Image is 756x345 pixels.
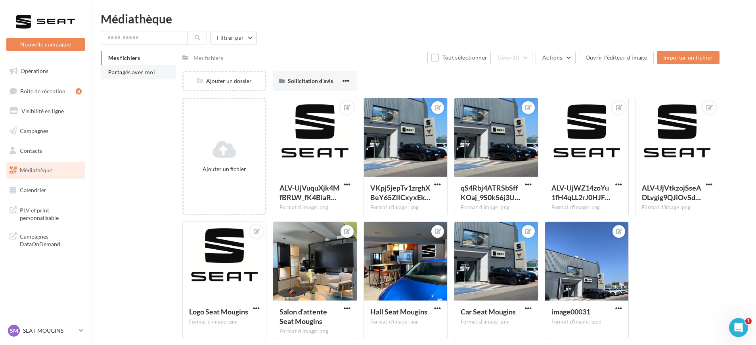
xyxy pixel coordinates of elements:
[5,143,86,159] a: Contacts
[491,51,532,64] button: Gérer(0)
[461,204,531,211] div: Format d'image: png
[279,328,350,335] div: Format d'image: png
[579,51,654,64] button: Ouvrir l'éditeur d'image
[370,183,431,202] span: VKpj5jepTv1zrghXBeY65ZlICxyxEkp7bfAGSu1c0J_YtTAup6ZNjrvAC4RyzIRFXPgfCL_nHRVJAWXjJw=s0
[20,231,82,248] span: Campagnes DataOnDemand
[461,318,531,326] div: Format d'image: png
[5,228,86,251] a: Campagnes DataOnDemand
[370,318,441,326] div: Format d'image: png
[427,51,491,64] button: Tout sélectionner
[279,204,350,211] div: Format d'image: png
[21,108,64,114] span: Visibilité en ligne
[6,38,85,51] button: Nouvelle campagne
[6,323,85,338] a: SM SEAT-MOUGINS
[5,182,86,199] a: Calendrier
[108,54,140,61] span: Mes fichiers
[551,204,622,211] div: Format d'image: png
[279,183,340,202] span: ALV-UjVuquXjk4MfBRLW_fK4BlaRQO9CH8Dkgcp4lo16HLpqsVwmDyR0
[20,167,52,173] span: Médiathèque
[551,307,590,316] span: image00031
[5,202,86,225] a: PLV et print personnalisable
[279,307,327,326] span: Salon d'attente Seat Mougins
[20,187,46,193] span: Calendrier
[729,318,748,337] iframe: Intercom live chat
[20,205,82,222] span: PLV et print personnalisable
[210,31,257,44] button: Filtrer par
[20,127,48,134] span: Campagnes
[370,307,427,316] span: Hall Seat Mougins
[657,51,720,64] button: Importer un fichier
[5,162,86,179] a: Médiathèque
[189,307,248,316] span: Logo Seat Mougins
[288,77,333,84] span: Sollicitation d'avis
[189,318,260,326] div: Format d'image: png
[745,318,752,324] span: 1
[76,88,82,94] div: 8
[5,63,86,79] a: Opérations
[542,54,562,61] span: Actions
[187,165,262,173] div: Ajouter un fichier
[10,327,18,335] span: SM
[21,67,48,74] span: Opérations
[20,147,42,154] span: Contacts
[5,123,86,139] a: Campagnes
[642,183,701,202] span: ALV-UjVtkzojSseADLvgig9QJiOvSdEyiZi2SbynfvaVeS6rCOeIqmAL
[461,307,516,316] span: Car Seat Mougins
[370,204,441,211] div: Format d'image: png
[663,54,713,61] span: Importer un fichier
[20,87,65,94] span: Boîte de réception
[536,51,575,64] button: Actions
[101,13,746,25] div: Médiathèque
[5,83,86,100] a: Boîte de réception8
[551,183,611,202] span: ALV-UjWZ14zoYu1fH4qLL2rJ0HJFA5o7mRkireTXwDMYQ5ad-_uxi1hR
[184,77,265,85] div: Ajouter un dossier
[193,54,223,62] div: Mes fichiers
[461,183,520,202] span: qS4Rbj4ATRSbSffKOaj_9S0k56j3Ue_Fw5Oa3_KkyAvX-QL9qPJycLn3IiXoo_eNtS07DnCE7Wln369GIA=s0
[5,103,86,119] a: Visibilité en ligne
[513,54,519,61] span: (0)
[23,327,76,335] p: SEAT-MOUGINS
[642,204,712,211] div: Format d'image: png
[108,69,155,75] span: Partagés avec moi
[551,318,622,326] div: Format d'image: jpeg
